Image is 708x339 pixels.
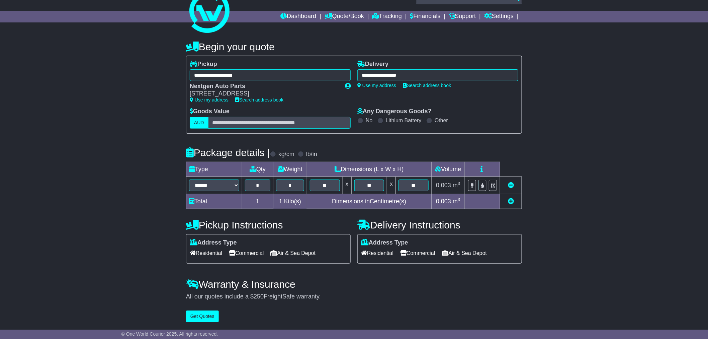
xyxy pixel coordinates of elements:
[279,198,282,205] span: 1
[372,11,402,22] a: Tracking
[190,90,338,97] div: [STREET_ADDRESS]
[484,11,514,22] a: Settings
[186,162,242,177] td: Type
[508,198,514,205] a: Add new item
[449,11,476,22] a: Support
[403,83,451,88] a: Search address book
[436,198,451,205] span: 0.003
[361,239,408,247] label: Address Type
[387,177,396,194] td: x
[229,248,264,258] span: Commercial
[121,331,218,337] span: © One World Courier 2025. All rights reserved.
[361,248,393,258] span: Residential
[453,198,460,205] span: m
[343,177,351,194] td: x
[190,97,229,103] a: Use my address
[410,11,441,22] a: Financials
[235,97,283,103] a: Search address book
[458,197,460,202] sup: 3
[186,147,270,158] h4: Package details |
[190,83,338,90] div: Nextgen Auto Parts
[357,219,522,230] h4: Delivery Instructions
[431,162,465,177] td: Volume
[458,181,460,186] sup: 3
[242,194,273,209] td: 1
[400,248,435,258] span: Commercial
[307,162,431,177] td: Dimensions (L x W x H)
[386,117,422,124] label: Lithium Battery
[190,239,237,247] label: Address Type
[186,279,522,290] h4: Warranty & Insurance
[186,219,351,230] h4: Pickup Instructions
[271,248,316,258] span: Air & Sea Depot
[357,83,396,88] a: Use my address
[242,162,273,177] td: Qty
[453,182,460,189] span: m
[278,151,294,158] label: kg/cm
[190,108,230,115] label: Goods Value
[186,293,522,300] div: All our quotes include a $ FreightSafe warranty.
[436,182,451,189] span: 0.003
[307,194,431,209] td: Dimensions in Centimetre(s)
[357,61,388,68] label: Delivery
[325,11,364,22] a: Quote/Book
[273,162,307,177] td: Weight
[435,117,448,124] label: Other
[186,41,522,52] h4: Begin your quote
[254,293,264,300] span: 250
[186,194,242,209] td: Total
[306,151,317,158] label: lb/in
[190,61,217,68] label: Pickup
[357,108,432,115] label: Any Dangerous Goods?
[273,194,307,209] td: Kilo(s)
[190,248,222,258] span: Residential
[366,117,372,124] label: No
[186,311,219,322] button: Get Quotes
[442,248,487,258] span: Air & Sea Depot
[508,182,514,189] a: Remove this item
[280,11,316,22] a: Dashboard
[190,117,208,129] label: AUD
